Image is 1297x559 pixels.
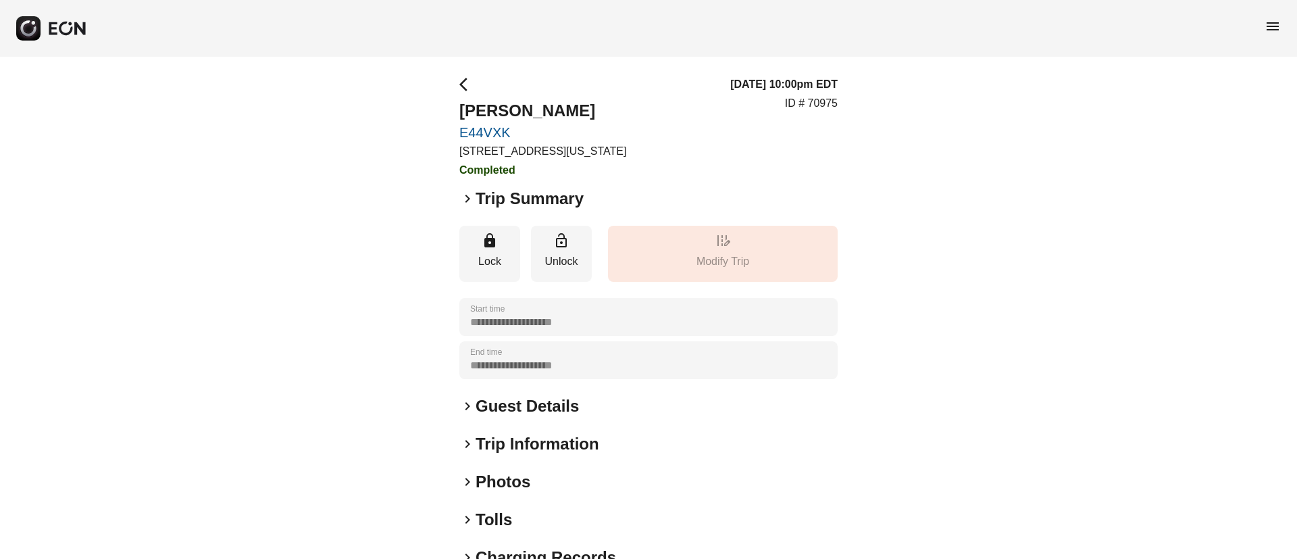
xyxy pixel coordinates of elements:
[459,162,626,178] h3: Completed
[482,233,498,249] span: lock
[459,100,626,122] h2: [PERSON_NAME]
[553,233,569,249] span: lock_open
[459,436,476,452] span: keyboard_arrow_right
[785,95,838,112] p: ID # 70975
[459,143,626,160] p: [STREET_ADDRESS][US_STATE]
[476,433,599,455] h2: Trip Information
[459,76,476,93] span: arrow_back_ios
[459,124,626,141] a: E44VXK
[466,253,513,270] p: Lock
[459,191,476,207] span: keyboard_arrow_right
[730,76,838,93] h3: [DATE] 10:00pm EDT
[459,474,476,490] span: keyboard_arrow_right
[531,226,592,282] button: Unlock
[476,188,584,210] h2: Trip Summary
[476,509,512,531] h2: Tolls
[476,471,530,493] h2: Photos
[459,398,476,414] span: keyboard_arrow_right
[1265,18,1281,34] span: menu
[459,226,520,282] button: Lock
[538,253,585,270] p: Unlock
[476,395,579,417] h2: Guest Details
[459,512,476,528] span: keyboard_arrow_right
